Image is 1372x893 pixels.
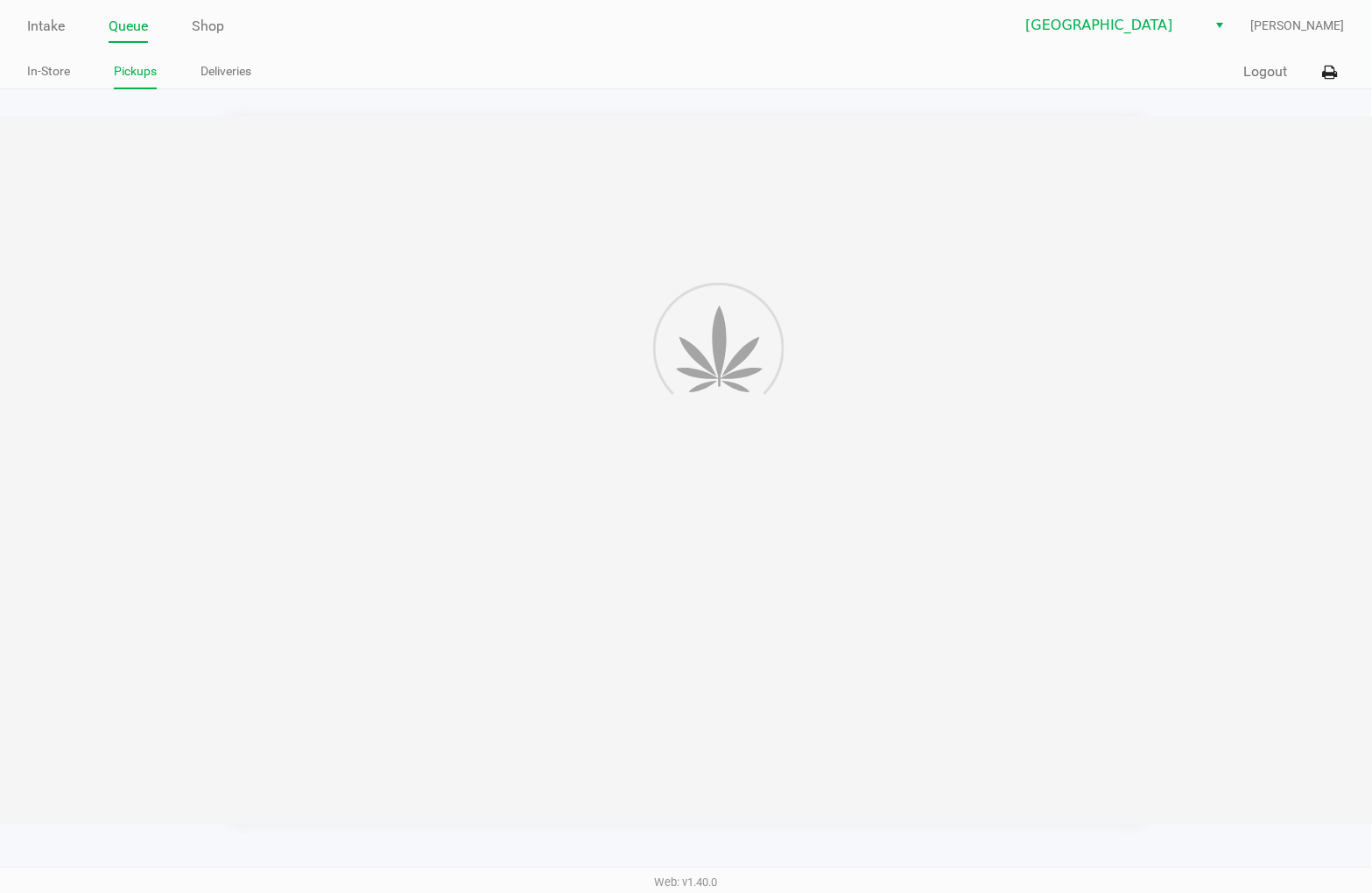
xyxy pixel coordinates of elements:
a: Deliveries [201,60,251,82]
a: Intake [27,14,65,39]
a: Shop [192,14,224,39]
span: [PERSON_NAME] [1251,17,1345,35]
span: Web: v1.40.0 [655,876,718,889]
a: Pickups [114,60,157,82]
button: Select [1207,10,1233,41]
a: Queue [109,14,148,39]
a: In-Store [27,60,70,82]
button: Logout [1244,61,1288,82]
span: [GEOGRAPHIC_DATA] [1026,15,1197,36]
